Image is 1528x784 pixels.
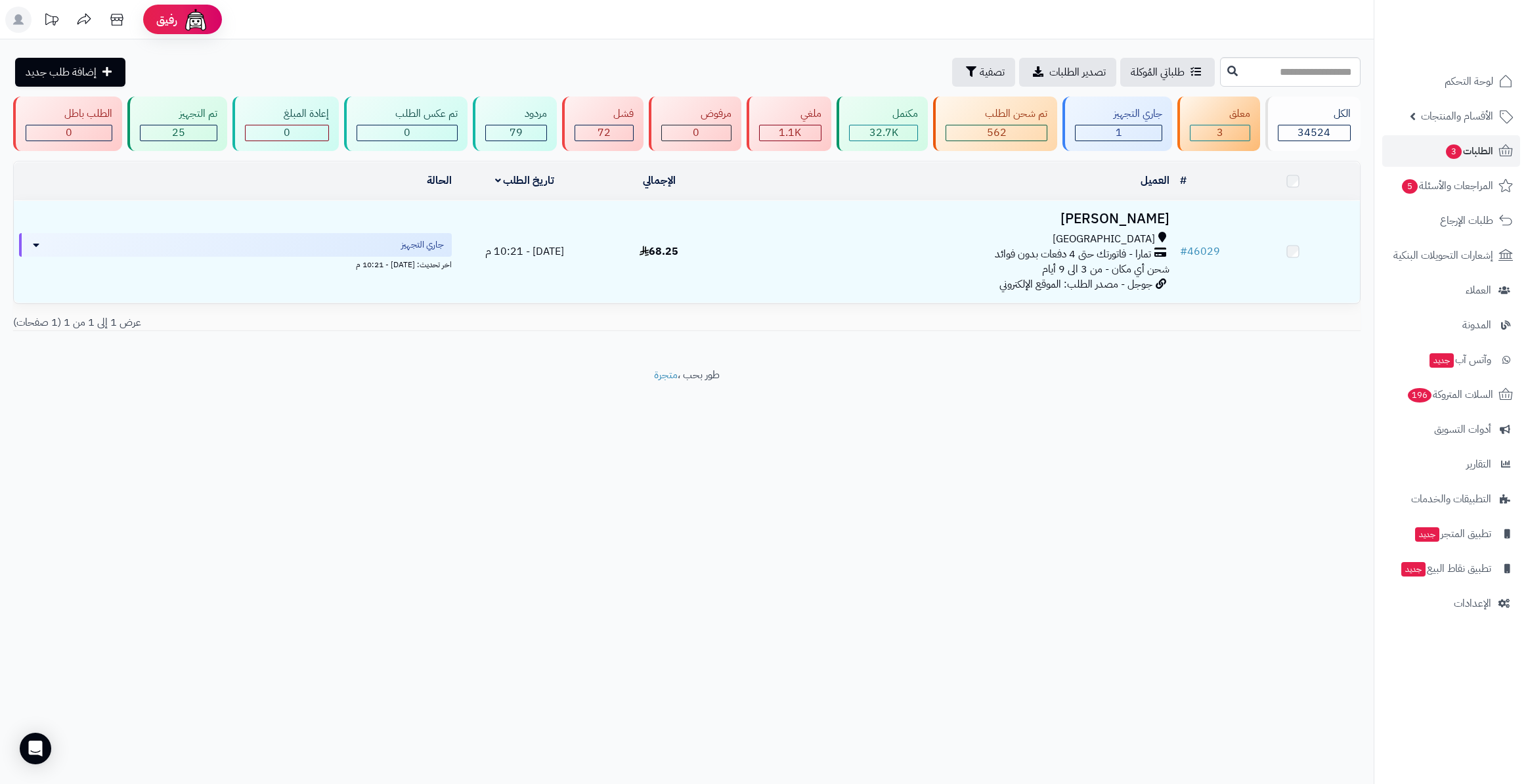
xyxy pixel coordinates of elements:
a: السلات المتروكة196 [1382,379,1520,410]
span: جديد [1415,527,1439,542]
span: 34524 [1298,125,1330,141]
a: المراجعات والأسئلة5 [1382,170,1520,202]
span: رفيق [156,12,177,28]
a: # [1180,173,1187,188]
span: تصفية [980,64,1005,80]
img: logo-2.png [1439,33,1516,61]
div: Open Intercom Messenger [20,733,51,764]
a: الطلبات3 [1382,135,1520,167]
div: تم عكس الطلب [357,106,458,121]
span: أدوات التسويق [1434,420,1491,439]
div: تم التجهيز [140,106,217,121]
a: تصدير الطلبات [1019,58,1116,87]
div: 0 [357,125,457,141]
span: [DATE] - 10:21 م [485,244,564,259]
a: طلباتي المُوكلة [1120,58,1215,87]
div: الطلب باطل [26,106,112,121]
span: جوجل - مصدر الطلب: الموقع الإلكتروني [999,276,1152,292]
span: # [1180,244,1187,259]
div: 3 [1190,125,1249,141]
a: الإجمالي [643,173,676,188]
span: جديد [1401,562,1426,577]
span: تطبيق المتجر [1414,525,1491,543]
a: العملاء [1382,274,1520,306]
span: إشعارات التحويلات البنكية [1393,246,1493,265]
a: تاريخ الطلب [495,173,555,188]
a: التقارير [1382,448,1520,480]
span: 196 [1408,388,1431,403]
div: إعادة المبلغ [245,106,329,121]
div: 25 [141,125,216,141]
span: 1 [1116,125,1122,141]
a: معلق 3 [1175,97,1262,151]
div: 1 [1076,125,1162,141]
a: مردود 79 [470,97,559,151]
span: 0 [284,125,290,141]
span: جاري التجهيز [401,238,444,251]
h3: [PERSON_NAME] [731,211,1169,227]
div: مردود [485,106,546,121]
span: جديد [1430,353,1454,368]
a: تطبيق المتجرجديد [1382,518,1520,550]
div: 562 [946,125,1046,141]
a: لوحة التحكم [1382,66,1520,97]
span: الطلبات [1445,142,1493,160]
span: 5 [1402,179,1418,194]
button: تصفية [952,58,1015,87]
span: 0 [693,125,699,141]
span: لوحة التحكم [1445,72,1493,91]
span: العملاء [1466,281,1491,299]
a: مكتمل 32.7K [834,97,930,151]
div: مرفوض [661,106,731,121]
span: التطبيقات والخدمات [1411,490,1491,508]
div: مكتمل [849,106,918,121]
span: المراجعات والأسئلة [1401,177,1493,195]
div: 0 [662,125,730,141]
a: متجرة [654,367,678,383]
a: إضافة طلب جديد [15,58,125,87]
a: المدونة [1382,309,1520,341]
div: تم شحن الطلب [946,106,1047,121]
a: إشعارات التحويلات البنكية [1382,240,1520,271]
a: الطلب باطل 0 [11,97,125,151]
img: ai-face.png [183,7,209,33]
a: جاري التجهيز 1 [1060,97,1175,151]
a: أدوات التسويق [1382,414,1520,445]
a: تم التجهيز 25 [125,97,229,151]
div: 79 [486,125,546,141]
span: تصدير الطلبات [1049,64,1106,80]
span: 562 [987,125,1007,141]
div: معلق [1190,106,1250,121]
div: جاري التجهيز [1075,106,1162,121]
a: العميل [1141,173,1169,188]
span: 79 [510,125,523,141]
div: 1131 [760,125,821,141]
a: طلبات الإرجاع [1382,205,1520,236]
div: اخر تحديث: [DATE] - 10:21 م [19,257,452,271]
a: التطبيقات والخدمات [1382,483,1520,515]
span: طلباتي المُوكلة [1131,64,1185,80]
div: عرض 1 إلى 1 من 1 (1 صفحات) [3,315,687,330]
a: الحالة [427,173,452,188]
div: الكل [1278,106,1351,121]
a: #46029 [1180,244,1220,259]
span: 0 [404,125,410,141]
span: 0 [66,125,72,141]
div: 32651 [850,125,917,141]
span: 25 [172,125,185,141]
a: مرفوض 0 [646,97,743,151]
a: تحديثات المنصة [35,7,68,36]
span: تمارا - فاتورتك حتى 4 دفعات بدون فوائد [995,247,1151,262]
span: 1.1K [779,125,801,141]
span: المدونة [1462,316,1491,334]
a: الكل34524 [1263,97,1363,151]
div: 72 [575,125,633,141]
a: إعادة المبلغ 0 [230,97,341,151]
div: ملغي [759,106,821,121]
span: 68.25 [640,244,678,259]
span: 3 [1446,144,1462,159]
span: وآتس آب [1428,351,1491,369]
div: 0 [26,125,112,141]
a: فشل 72 [559,97,646,151]
span: طلبات الإرجاع [1440,211,1493,230]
